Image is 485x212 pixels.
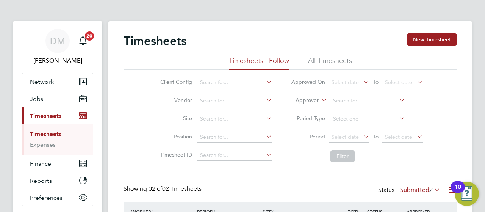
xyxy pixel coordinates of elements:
[124,185,203,193] div: Showing
[285,97,319,104] label: Approver
[50,36,65,46] span: DM
[158,97,192,104] label: Vendor
[385,133,412,140] span: Select date
[197,77,272,88] input: Search for...
[124,33,186,49] h2: Timesheets
[75,29,91,53] a: 20
[330,96,405,106] input: Search for...
[22,107,93,124] button: Timesheets
[22,155,93,172] button: Finance
[332,79,359,86] span: Select date
[371,77,381,87] span: To
[400,186,440,194] label: Submitted
[332,133,359,140] span: Select date
[30,194,63,201] span: Preferences
[330,114,405,124] input: Select one
[22,124,93,155] div: Timesheets
[330,150,355,162] button: Filter
[229,56,289,70] li: Timesheets I Follow
[291,133,325,140] label: Period
[158,79,192,85] label: Client Config
[30,177,52,184] span: Reports
[158,115,192,122] label: Site
[22,189,93,206] button: Preferences
[371,132,381,141] span: To
[385,79,412,86] span: Select date
[30,112,61,119] span: Timesheets
[30,95,43,102] span: Jobs
[22,90,93,107] button: Jobs
[158,133,192,140] label: Position
[407,33,457,46] button: New Timesheet
[85,31,94,41] span: 20
[429,186,433,194] span: 2
[158,151,192,158] label: Timesheet ID
[30,160,51,167] span: Finance
[308,56,352,70] li: All Timesheets
[149,185,202,193] span: 02 Timesheets
[291,115,325,122] label: Period Type
[22,56,93,65] span: Danielle Murphy
[22,29,93,65] a: DM[PERSON_NAME]
[30,78,54,85] span: Network
[22,172,93,189] button: Reports
[197,96,272,106] input: Search for...
[197,150,272,161] input: Search for...
[378,185,442,196] div: Status
[149,185,162,193] span: 02 of
[30,141,56,148] a: Expenses
[30,130,61,138] a: Timesheets
[22,73,93,90] button: Network
[455,182,479,206] button: Open Resource Center, 10 new notifications
[291,79,325,85] label: Approved On
[197,114,272,124] input: Search for...
[454,187,461,197] div: 10
[197,132,272,143] input: Search for...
